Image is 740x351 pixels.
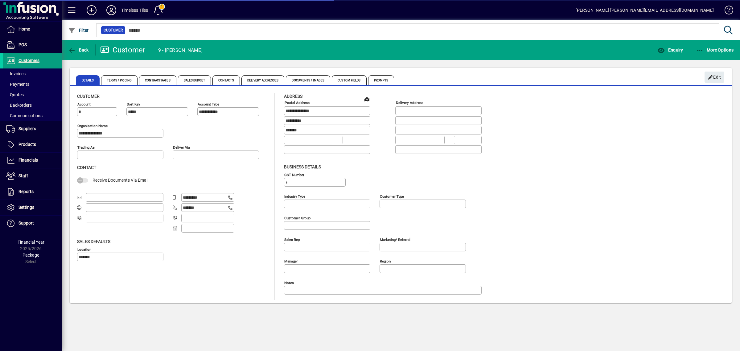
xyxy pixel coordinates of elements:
mat-label: Sales rep [284,237,300,242]
span: Edit [708,72,721,82]
span: Payments [6,82,29,87]
mat-label: Organisation name [77,124,108,128]
span: Enquiry [657,47,683,52]
mat-label: Location [77,247,91,251]
mat-label: Customer group [284,216,310,220]
span: Details [76,75,100,85]
mat-label: Account [77,102,91,106]
mat-label: Account Type [198,102,219,106]
span: Support [18,221,34,225]
span: Communications [6,113,43,118]
a: Financials [3,153,62,168]
mat-label: Manager [284,259,298,263]
span: Back [68,47,89,52]
span: Invoices [6,71,26,76]
mat-label: Customer type [380,194,404,198]
span: Reports [18,189,34,194]
button: Add [82,5,101,16]
a: Payments [3,79,62,89]
button: Filter [67,25,90,36]
span: Quotes [6,92,24,97]
a: Backorders [3,100,62,110]
mat-label: Trading as [77,145,95,150]
a: Knowledge Base [720,1,732,21]
a: Invoices [3,68,62,79]
span: Delivery Addresses [241,75,285,85]
span: More Options [696,47,734,52]
button: Edit [705,72,724,83]
span: Prompts [368,75,394,85]
div: [PERSON_NAME] [PERSON_NAME][EMAIL_ADDRESS][DOMAIN_NAME] [575,5,714,15]
span: Sales Budget [178,75,211,85]
span: Terms / Pricing [101,75,138,85]
mat-label: Region [380,259,391,263]
span: Sales defaults [77,239,110,244]
button: More Options [695,44,735,56]
div: 9 - [PERSON_NAME] [158,45,203,55]
mat-label: Marketing/ Referral [380,237,410,242]
a: Settings [3,200,62,215]
a: POS [3,37,62,53]
app-page-header-button: Back [62,44,96,56]
span: Address [284,94,302,99]
a: View on map [362,94,372,104]
span: Contacts [212,75,240,85]
span: Suppliers [18,126,36,131]
span: Customer [104,27,123,33]
span: Products [18,142,36,147]
span: Staff [18,173,28,178]
div: Customer [100,45,146,55]
mat-label: Industry type [284,194,305,198]
span: Custom Fields [332,75,366,85]
a: Products [3,137,62,152]
mat-label: Sort key [127,102,140,106]
a: Home [3,22,62,37]
span: Contact [77,165,96,170]
mat-label: GST Number [284,172,304,177]
span: Receive Documents Via Email [92,178,148,183]
span: Documents / Images [286,75,330,85]
a: Quotes [3,89,62,100]
span: Filter [68,28,89,33]
span: Customers [18,58,39,63]
span: Financial Year [18,240,44,245]
mat-label: Notes [284,280,294,285]
span: Backorders [6,103,32,108]
span: Business details [284,164,321,169]
a: Communications [3,110,62,121]
button: Enquiry [656,44,684,56]
span: POS [18,42,27,47]
div: Timeless Tiles [121,5,148,15]
a: Reports [3,184,62,200]
span: Settings [18,205,34,210]
button: Back [67,44,90,56]
a: Support [3,216,62,231]
a: Suppliers [3,121,62,137]
span: Home [18,27,30,31]
span: Financials [18,158,38,163]
span: Contract Rates [139,75,176,85]
span: Package [23,253,39,258]
span: Customer [77,94,100,99]
a: Staff [3,168,62,184]
button: Profile [101,5,121,16]
mat-label: Deliver via [173,145,190,150]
